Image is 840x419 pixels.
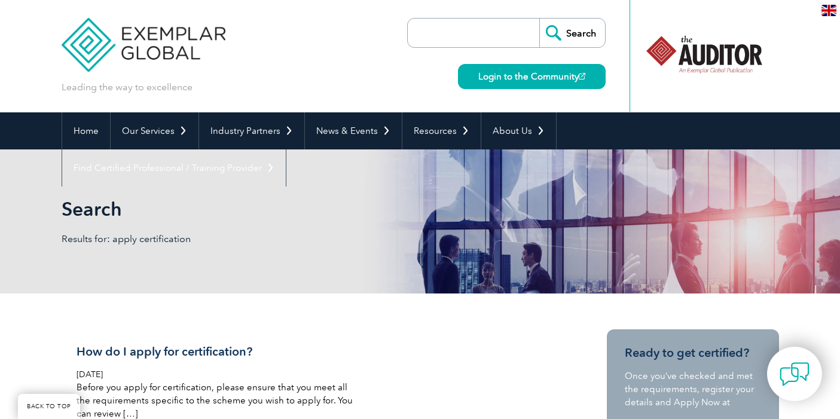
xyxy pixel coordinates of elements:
span: [DATE] [77,369,103,380]
a: Industry Partners [199,112,304,149]
p: Leading the way to excellence [62,81,193,94]
p: Once you’ve checked and met the requirements, register your details and Apply Now at [625,369,761,409]
a: BACK TO TOP [18,394,80,419]
a: News & Events [305,112,402,149]
img: en [821,5,836,16]
p: Results for: apply certification [62,233,420,246]
a: Resources [402,112,481,149]
a: Our Services [111,112,198,149]
img: open_square.png [579,73,585,79]
h1: Search [62,197,521,221]
a: Login to the Community [458,64,606,89]
h3: How do I apply for certification? [77,344,360,359]
input: Search [539,19,605,47]
a: Home [62,112,110,149]
a: Find Certified Professional / Training Provider [62,149,286,186]
img: contact-chat.png [780,359,810,389]
a: About Us [481,112,556,149]
h3: Ready to get certified? [625,345,761,360]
